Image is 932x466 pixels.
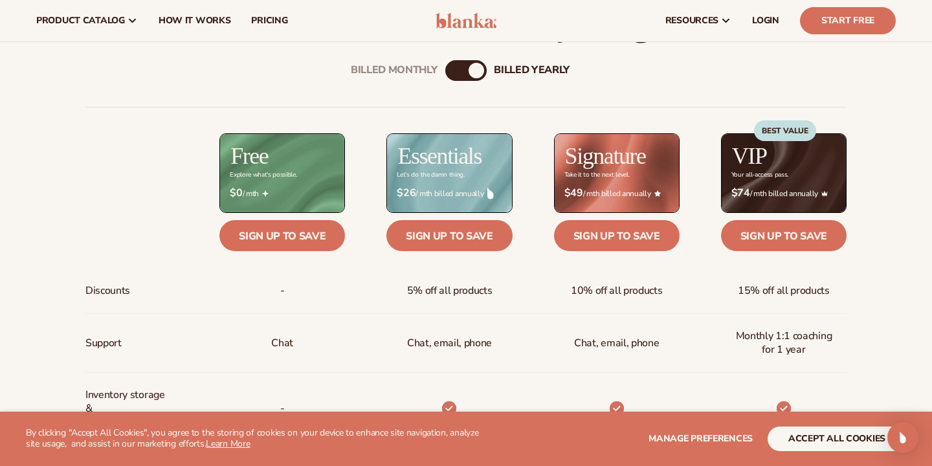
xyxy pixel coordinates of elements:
span: 5% off all products [407,279,493,303]
a: Sign up to save [386,220,512,251]
span: Manage preferences [649,432,753,445]
span: / mth billed annually [397,187,502,199]
a: Sign up to save [554,220,680,251]
span: Inventory storage & order fulfillment [85,383,172,434]
span: / mth billed annually [731,187,836,199]
span: 15% off all products [738,279,830,303]
span: resources [665,16,718,26]
img: VIP_BG_199964bd-3653-43bc-8a67-789d2d7717b9.jpg [722,134,846,212]
p: Chat [271,331,293,355]
span: How It Works [159,16,231,26]
span: / mth [230,187,335,199]
strong: $26 [397,187,416,199]
div: Take it to the next level. [564,172,630,179]
strong: $0 [230,187,242,199]
span: Discounts [85,279,130,303]
img: Signature_BG_eeb718c8-65ac-49e3-a4e5-327c6aa73146.jpg [555,134,679,212]
h2: Essentials [397,144,482,168]
a: Sign up to save [721,220,847,251]
img: Crown_2d87c031-1b5a-4345-8312-a4356ddcde98.png [821,190,828,197]
strong: $49 [564,187,583,199]
span: LOGIN [752,16,779,26]
div: Explore what's possible. [230,172,296,179]
button: accept all cookies [768,427,906,451]
div: billed Yearly [494,65,570,77]
img: Essentials_BG_9050f826-5aa9-47d9-a362-757b82c62641.jpg [387,134,511,212]
a: Start Free [800,7,896,34]
a: Sign up to save [219,220,345,251]
span: Chat, email, phone [574,331,659,355]
p: - [280,397,285,421]
div: Open Intercom Messenger [887,422,918,453]
span: pricing [251,16,287,26]
img: logo [436,13,497,28]
div: Billed Monthly [351,65,438,77]
div: Your all-access pass. [731,172,788,179]
span: / mth billed annually [564,187,669,199]
p: Chat, email, phone [407,331,492,355]
p: By clicking "Accept All Cookies", you agree to the storing of cookies on your device to enhance s... [26,428,487,450]
img: Free_Icon_bb6e7c7e-73f8-44bd-8ed0-223ea0fc522e.png [262,190,269,197]
h2: Free [230,144,268,168]
div: Let’s do the damn thing. [397,172,464,179]
a: Learn More [206,438,250,450]
span: 10% off all products [571,279,663,303]
img: drop.png [487,188,494,199]
span: - [280,279,285,303]
span: Monthly 1:1 coaching for 1 year [731,324,836,362]
span: Support [85,331,122,355]
div: BEST VALUE [754,120,816,141]
img: Star_6.png [654,190,661,196]
strong: $74 [731,187,750,199]
h2: Signature [565,144,646,168]
h2: VIP [732,144,767,168]
button: Manage preferences [649,427,753,451]
img: free_bg.png [220,134,344,212]
span: product catalog [36,16,125,26]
